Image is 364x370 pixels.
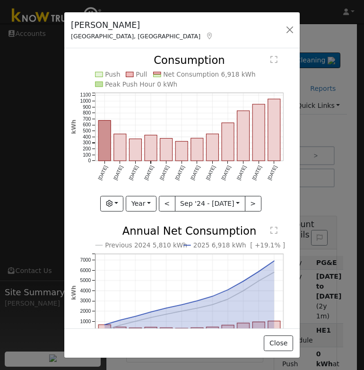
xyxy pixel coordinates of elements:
[227,299,229,300] circle: onclick=""
[165,307,167,309] circle: onclick=""
[119,325,121,326] circle: onclick=""
[252,322,265,332] rect: onclick=""
[83,128,91,133] text: 500
[165,313,167,315] circle: onclick=""
[128,165,139,181] text: [DATE]
[129,328,141,332] rect: onclick=""
[163,71,255,79] text: Net Consumption 6,918 kWh
[122,225,257,237] text: Annual Net Consumption
[83,111,91,116] text: 800
[236,165,247,181] text: [DATE]
[145,135,157,161] rect: onclick=""
[70,120,77,134] text: kWh
[126,196,156,212] button: Year
[80,299,91,304] text: 3000
[105,80,177,88] text: Peak Push Hour 0 kWh
[227,289,229,291] circle: onclick=""
[83,116,91,122] text: 700
[267,165,278,181] text: [DATE]
[104,324,105,326] circle: onclick=""
[237,111,250,161] rect: onclick=""
[181,310,182,312] circle: onclick=""
[71,33,200,40] span: [GEOGRAPHIC_DATA], [GEOGRAPHIC_DATA]
[245,196,261,212] button: >
[237,323,249,332] rect: onclick=""
[242,290,244,292] circle: onclick=""
[154,54,225,66] text: Consumption
[129,139,141,161] rect: onclick=""
[80,98,91,104] text: 1000
[83,105,91,110] text: 900
[211,295,213,297] circle: onclick=""
[242,281,244,282] circle: onclick=""
[181,304,182,306] circle: onclick=""
[114,327,126,332] rect: onclick=""
[83,134,91,140] text: 400
[83,152,91,158] text: 100
[80,93,91,98] text: 1100
[80,308,91,314] text: 2000
[145,327,157,332] rect: onclick=""
[83,146,91,151] text: 200
[175,196,245,212] button: Sep '24 - [DATE]
[88,158,91,163] text: 0
[196,300,198,302] circle: onclick=""
[273,272,275,273] circle: onclick=""
[222,325,234,332] rect: onclick=""
[174,165,186,181] text: [DATE]
[220,165,232,181] text: [DATE]
[160,328,173,332] rect: onclick=""
[80,257,91,263] text: 7000
[193,242,285,249] text: 2025 6,918 kWh [ +19.1% ]
[268,321,280,332] rect: onclick=""
[258,271,260,273] circle: onclick=""
[134,320,136,322] circle: onclick=""
[97,165,109,181] text: [DATE]
[136,71,147,79] text: Pull
[270,226,277,234] text: 
[150,311,152,313] circle: onclick=""
[98,325,111,332] rect: onclick=""
[252,105,265,161] rect: onclick=""
[134,316,136,317] circle: onclick=""
[159,196,175,212] button: <
[71,19,214,31] h5: [PERSON_NAME]
[222,123,234,161] rect: onclick=""
[206,134,218,161] rect: onclick=""
[70,286,77,300] text: kWh
[264,335,293,352] button: Close
[196,308,198,309] circle: onclick=""
[258,280,260,282] circle: onclick=""
[80,288,91,293] text: 4000
[119,319,121,321] circle: onclick=""
[80,268,91,273] text: 6000
[205,165,217,181] text: [DATE]
[80,319,91,324] text: 1000
[191,328,203,332] rect: onclick=""
[206,327,218,332] rect: onclick=""
[83,123,91,128] text: 600
[251,165,263,181] text: [DATE]
[159,165,170,181] text: [DATE]
[268,99,280,161] rect: onclick=""
[114,134,126,161] rect: onclick=""
[113,165,124,181] text: [DATE]
[273,260,275,262] circle: onclick=""
[211,304,213,306] circle: onclick=""
[190,165,201,181] text: [DATE]
[80,278,91,283] text: 5000
[160,139,173,161] rect: onclick=""
[191,138,203,161] rect: onclick=""
[98,121,111,161] rect: onclick=""
[143,165,155,181] text: [DATE]
[105,71,120,79] text: Push
[270,55,277,63] text: 
[105,242,187,249] text: Previous 2024 5,810 kWh
[205,32,214,40] a: Map
[150,317,152,318] circle: onclick=""
[83,141,91,146] text: 300
[175,141,188,161] rect: onclick=""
